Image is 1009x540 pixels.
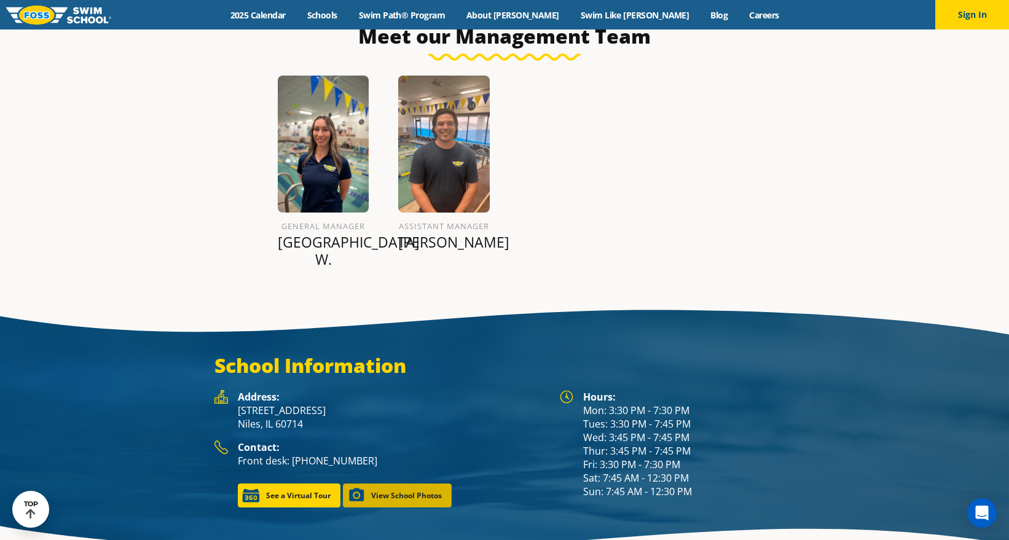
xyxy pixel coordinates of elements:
a: 2025 Calendar [219,9,296,21]
a: Careers [739,9,790,21]
strong: Address: [238,390,280,404]
img: FOSS Swim School Logo [6,6,111,25]
p: Front desk: [PHONE_NUMBER] [238,454,548,468]
h3: School Information [214,353,795,378]
a: Swim Path® Program [348,9,455,21]
div: TOP [24,500,38,519]
strong: Contact: [238,440,280,454]
img: Foss Location Address [214,390,228,404]
p: [GEOGRAPHIC_DATA] W. [278,233,369,268]
a: Schools [296,9,348,21]
img: Foss Location Hours [560,390,573,404]
h3: Meet our Management Team [214,24,795,49]
a: View School Photos [343,483,452,507]
a: See a Virtual Tour [238,483,340,507]
a: Blog [700,9,739,21]
img: Paris-Warner.png [278,76,369,213]
p: [PERSON_NAME] [398,233,490,251]
strong: Hours: [583,390,616,404]
h6: Assistant Manager [398,219,490,233]
p: [STREET_ADDRESS] Niles, IL 60714 [238,404,548,431]
a: About [PERSON_NAME] [456,9,570,21]
img: Jordan-Sellmyer.png [398,76,490,213]
a: Swim Like [PERSON_NAME] [570,9,700,21]
div: Mon: 3:30 PM - 7:30 PM Tues: 3:30 PM - 7:45 PM Wed: 3:45 PM - 7:45 PM Thur: 3:45 PM - 7:45 PM Fri... [583,390,795,498]
h6: General Manager [278,219,369,233]
img: Foss Location Contact [214,440,228,455]
div: Open Intercom Messenger [967,498,997,528]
